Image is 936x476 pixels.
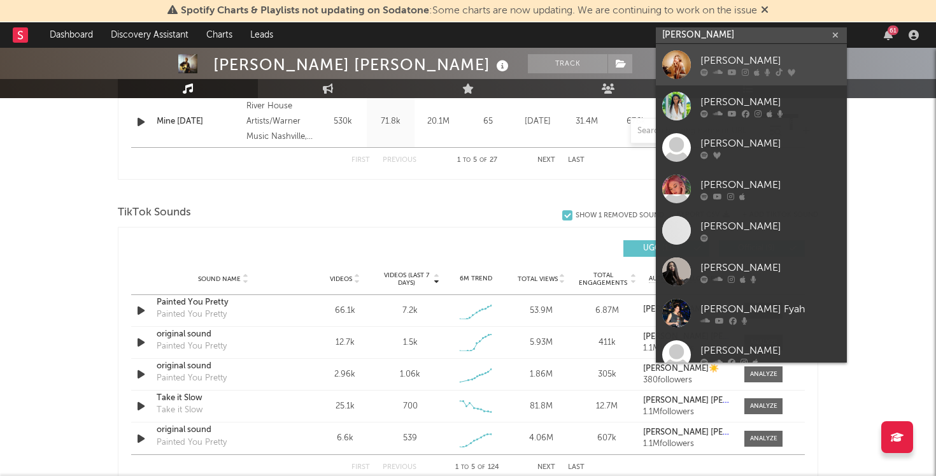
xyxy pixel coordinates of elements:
[157,372,227,385] div: Painted You Pretty
[241,22,282,48] a: Leads
[643,364,732,373] a: [PERSON_NAME]☀️
[518,275,558,283] span: Total Views
[478,465,485,470] span: of
[479,157,487,163] span: of
[197,22,241,48] a: Charts
[700,94,840,110] div: [PERSON_NAME]
[578,336,637,349] div: 411k
[463,157,471,163] span: to
[315,336,374,349] div: 12.7k
[512,400,571,413] div: 81.8M
[512,368,571,381] div: 1.86M
[157,404,202,417] div: Take it Slow
[643,333,776,341] strong: [PERSON_NAME] [PERSON_NAME]
[315,400,374,413] div: 25.1k
[383,464,416,471] button: Previous
[403,336,418,349] div: 1.5k
[643,408,732,417] div: 1.1M followers
[403,432,417,445] div: 539
[643,333,732,342] a: [PERSON_NAME] [PERSON_NAME]
[761,6,769,16] span: Dismiss
[578,432,637,445] div: 607k
[157,424,290,436] a: original sound
[198,275,241,283] span: Sound Name
[403,400,418,413] div: 700
[568,157,585,164] button: Last
[351,157,370,164] button: First
[157,296,290,309] a: Painted You Pretty
[512,432,571,445] div: 4.06M
[656,168,847,210] a: [PERSON_NAME]
[157,392,290,405] a: Take it Slow
[578,305,637,317] div: 6.87M
[643,376,732,385] div: 380 followers
[446,274,506,284] div: 6M Trend
[656,210,847,251] a: [PERSON_NAME]
[568,464,585,471] button: Last
[643,364,719,373] strong: [PERSON_NAME]☀️
[578,271,629,287] span: Total Engagements
[516,115,559,128] div: [DATE]
[888,25,898,35] div: 61
[700,260,840,275] div: [PERSON_NAME]
[181,6,429,16] span: Spotify Charts & Playlists not updating on Sodatone
[643,396,732,405] a: [PERSON_NAME] [PERSON_NAME]
[322,115,364,128] div: 530k
[461,465,469,470] span: to
[157,115,240,128] a: Mine [DATE]
[442,153,512,168] div: 1 5 27
[884,30,893,40] button: 61
[649,275,718,283] span: Author / Followers
[528,54,607,73] button: Track
[656,27,847,43] input: Search for artists
[418,115,459,128] div: 20.1M
[632,245,690,252] span: UGC ( 115 )
[330,275,352,283] span: Videos
[381,271,432,287] span: Videos (last 7 days)
[315,432,374,445] div: 6.6k
[614,115,657,128] div: 676k
[700,177,840,192] div: [PERSON_NAME]
[315,368,374,381] div: 2.96k
[700,343,840,358] div: [PERSON_NAME]
[700,301,840,317] div: [PERSON_NAME] Fyah
[102,22,197,48] a: Discovery Assistant
[157,328,290,341] a: original sound
[643,396,776,405] strong: [PERSON_NAME] [PERSON_NAME]
[643,428,776,436] strong: [PERSON_NAME] [PERSON_NAME]
[576,212,664,220] div: Show 1 Removed Sound
[700,53,840,68] div: [PERSON_NAME]
[656,334,847,375] a: [PERSON_NAME]
[351,464,370,471] button: First
[157,436,227,449] div: Painted You Pretty
[213,54,512,75] div: [PERSON_NAME] [PERSON_NAME]
[157,308,227,321] div: Painted You Pretty
[643,305,732,314] a: [PERSON_NAME] [PERSON_NAME]
[246,99,316,145] div: River House Artists/Warner Music Nashville, © 2025 River House Artists under exclusive license to...
[656,127,847,168] a: [PERSON_NAME]
[41,22,102,48] a: Dashboard
[512,336,571,349] div: 5.93M
[181,6,757,16] span: : Some charts are now updating. We are continuing to work on the issue
[623,240,709,257] button: UGC(115)
[700,136,840,151] div: [PERSON_NAME]
[656,251,847,292] a: [PERSON_NAME]
[442,460,512,475] div: 1 5 124
[537,157,555,164] button: Next
[700,219,840,234] div: [PERSON_NAME]
[643,305,776,314] strong: [PERSON_NAME] [PERSON_NAME]
[565,115,608,128] div: 31.4M
[643,428,732,437] a: [PERSON_NAME] [PERSON_NAME]
[157,340,227,353] div: Painted You Pretty
[643,440,732,449] div: 1.1M followers
[656,44,847,85] a: [PERSON_NAME]
[631,126,765,136] input: Search by song name or URL
[400,368,420,381] div: 1.06k
[157,360,290,373] a: original sound
[578,368,637,381] div: 305k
